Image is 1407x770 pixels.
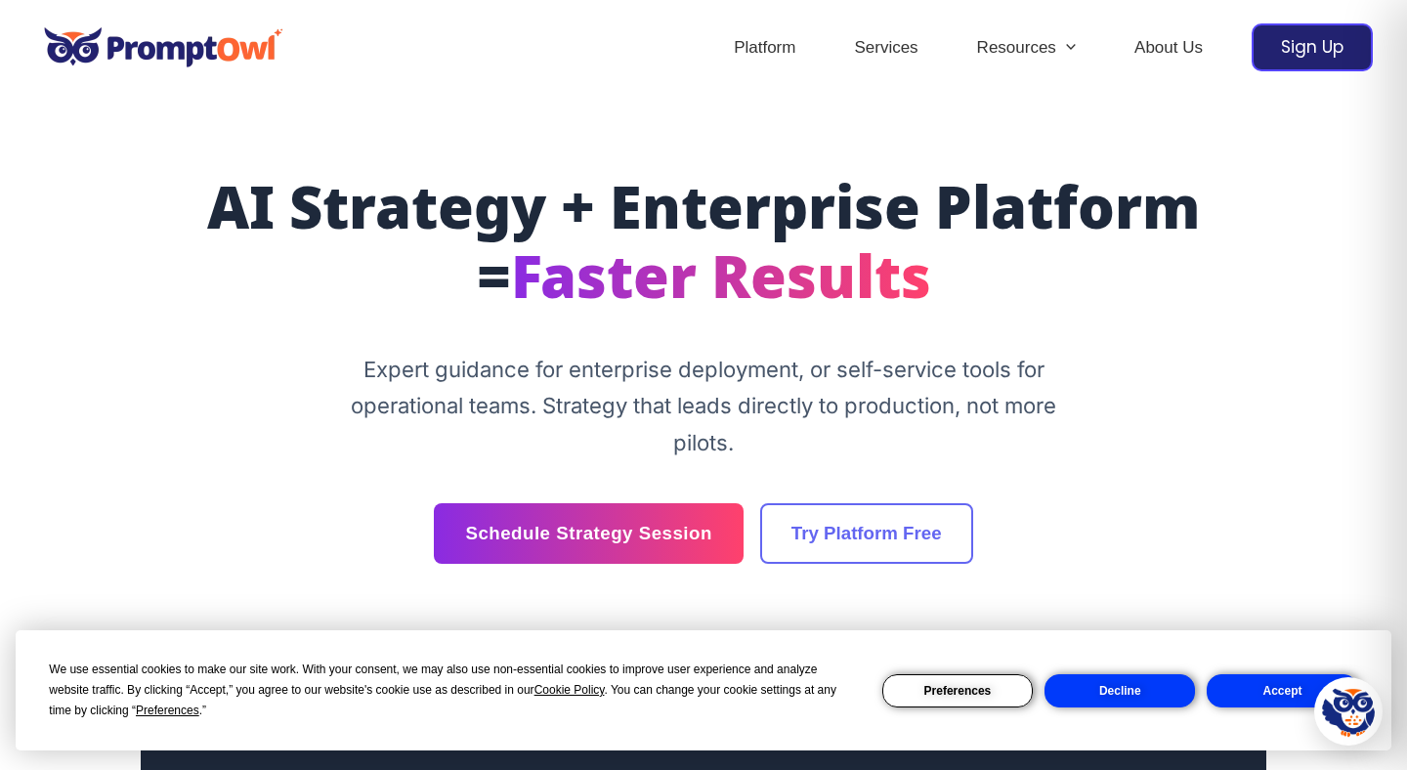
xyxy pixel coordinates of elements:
nav: Site Navigation: Header [704,14,1232,82]
img: promptowl.ai logo [34,14,293,81]
div: We use essential cookies to make our site work. With your consent, we may also use non-essential ... [49,660,858,721]
a: Platform [704,14,825,82]
a: Sign Up [1252,23,1373,71]
a: Try Platform Free [760,503,973,564]
button: Decline [1045,674,1195,707]
a: Schedule Strategy Session [434,503,743,564]
a: Services [825,14,947,82]
a: ResourcesMenu Toggle [948,14,1105,82]
img: Hootie - PromptOwl AI Assistant [1322,685,1375,738]
span: Faster Results [511,244,931,321]
span: Menu Toggle [1056,14,1076,82]
button: Accept [1207,674,1357,707]
h1: AI Strategy + Enterprise Platform = [174,179,1233,319]
a: About Us [1105,14,1232,82]
span: Preferences [136,704,199,717]
p: Expert guidance for enterprise deployment, or self-service tools for operational teams. Strategy ... [337,352,1070,462]
button: Preferences [882,674,1033,707]
div: Cookie Consent Prompt [16,630,1391,750]
span: Cookie Policy [534,683,605,697]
